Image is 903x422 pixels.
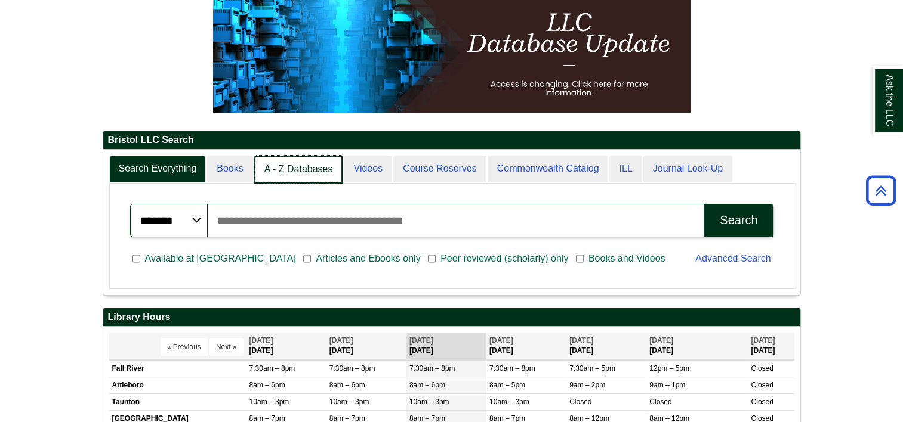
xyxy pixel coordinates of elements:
button: Next » [209,338,244,356]
input: Peer reviewed (scholarly) only [428,253,436,264]
th: [DATE] [246,333,326,359]
span: 8am – 6pm [329,381,365,389]
span: [DATE] [329,336,353,345]
span: Available at [GEOGRAPHIC_DATA] [140,252,301,266]
a: Back to Top [862,182,900,198]
td: Fall River [109,360,246,377]
span: 12pm – 5pm [649,364,689,373]
th: [DATE] [406,333,486,359]
span: 10am – 3pm [249,398,289,406]
span: 8am – 6pm [409,381,445,389]
span: [DATE] [409,336,433,345]
th: [DATE] [646,333,748,359]
a: Videos [344,156,392,182]
span: 10am – 3pm [329,398,369,406]
span: Closed [751,398,773,406]
td: Attleboro [109,377,246,394]
span: Closed [649,398,671,406]
input: Books and Videos [576,253,584,264]
th: [DATE] [748,333,794,359]
span: [DATE] [489,336,513,345]
a: Commonwealth Catalog [488,156,609,182]
span: 7:30am – 8pm [489,364,535,373]
input: Articles and Ebooks only [303,253,311,264]
input: Available at [GEOGRAPHIC_DATA] [132,253,140,264]
th: [DATE] [486,333,566,359]
span: 10am – 3pm [489,398,529,406]
span: Books and Videos [584,252,670,266]
span: 10am – 3pm [409,398,449,406]
span: Peer reviewed (scholarly) only [436,252,573,266]
span: 9am – 2pm [569,381,605,389]
span: 8am – 5pm [489,381,525,389]
td: Taunton [109,394,246,411]
span: 8am – 6pm [249,381,285,389]
a: A - Z Databases [254,156,343,184]
th: [DATE] [566,333,646,359]
div: Search [720,213,757,227]
span: [DATE] [249,336,273,345]
span: 7:30am – 8pm [329,364,375,373]
span: [DATE] [751,336,775,345]
a: Books [207,156,252,182]
span: Closed [751,364,773,373]
a: ILL [609,156,642,182]
h2: Library Hours [103,308,800,327]
span: [DATE] [569,336,593,345]
span: Closed [751,381,773,389]
a: Search Everything [109,156,207,182]
th: [DATE] [326,333,406,359]
a: Course Reserves [393,156,486,182]
span: 7:30am – 8pm [409,364,455,373]
button: Search [704,204,773,237]
span: 7:30am – 5pm [569,364,615,373]
span: [DATE] [649,336,673,345]
span: 7:30am – 8pm [249,364,295,373]
h2: Bristol LLC Search [103,131,800,150]
button: « Previous [161,338,208,356]
span: Articles and Ebooks only [311,252,425,266]
a: Journal Look-Up [643,156,732,182]
a: Advanced Search [695,253,771,263]
span: Closed [569,398,591,406]
span: 9am – 1pm [649,381,685,389]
